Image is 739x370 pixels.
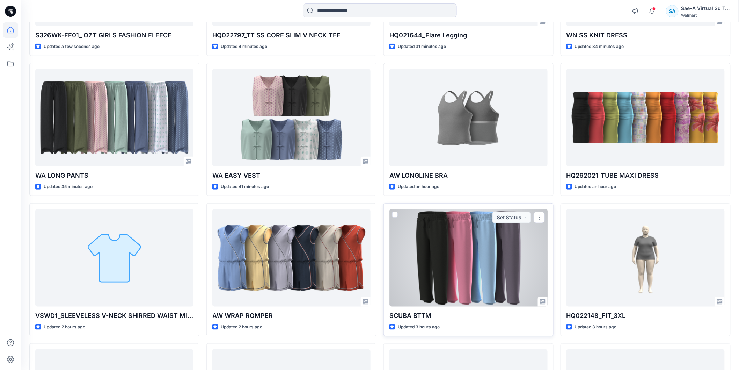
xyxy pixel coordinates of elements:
p: S326WK-FF01_ OZT GIRLS FASHION FLEECE [35,30,193,40]
p: Updated an hour ago [575,183,616,191]
a: HQ022148_FIT_3XL [566,209,725,306]
p: Updated 41 minutes ago [221,183,269,191]
p: WA EASY VEST [212,171,371,180]
a: AW LONGLINE BRA [389,69,548,166]
p: AW LONGLINE BRA [389,171,548,180]
p: Updated 2 hours ago [221,323,262,331]
p: AW WRAP ROMPER [212,311,371,321]
a: WA LONG PANTS [35,69,193,166]
p: Updated 35 minutes ago [44,183,93,191]
p: VSWD1_SLEEVELESS V-NECK SHIRRED WAIST MIDI DRESS [35,311,193,321]
div: Sae-A Virtual 3d Team [681,4,730,13]
p: Updated 31 minutes ago [398,43,446,50]
a: SCUBA BTTM [389,209,548,306]
div: SA [666,5,679,17]
p: HQ021644_Flare Legging [389,30,548,40]
p: Updated 3 hours ago [398,323,440,331]
p: HQ022797_TT SS CORE SLIM V NECK TEE [212,30,371,40]
p: WA LONG PANTS [35,171,193,180]
p: SCUBA BTTM [389,311,548,321]
p: Updated 4 minutes ago [221,43,267,50]
a: WA EASY VEST [212,69,371,166]
p: HQ022148_FIT_3XL [566,311,725,321]
a: HQ262021_TUBE MAXI DRESS [566,69,725,166]
p: Updated 3 hours ago [575,323,617,331]
p: Updated 34 minutes ago [575,43,624,50]
p: HQ262021_TUBE MAXI DRESS [566,171,725,180]
a: VSWD1_SLEEVELESS V-NECK SHIRRED WAIST MIDI DRESS [35,209,193,306]
p: WN SS KNIT DRESS [566,30,725,40]
a: AW WRAP ROMPER [212,209,371,306]
div: Walmart [681,13,730,18]
p: Updated a few seconds ago [44,43,100,50]
p: Updated 2 hours ago [44,323,85,331]
p: Updated an hour ago [398,183,439,191]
